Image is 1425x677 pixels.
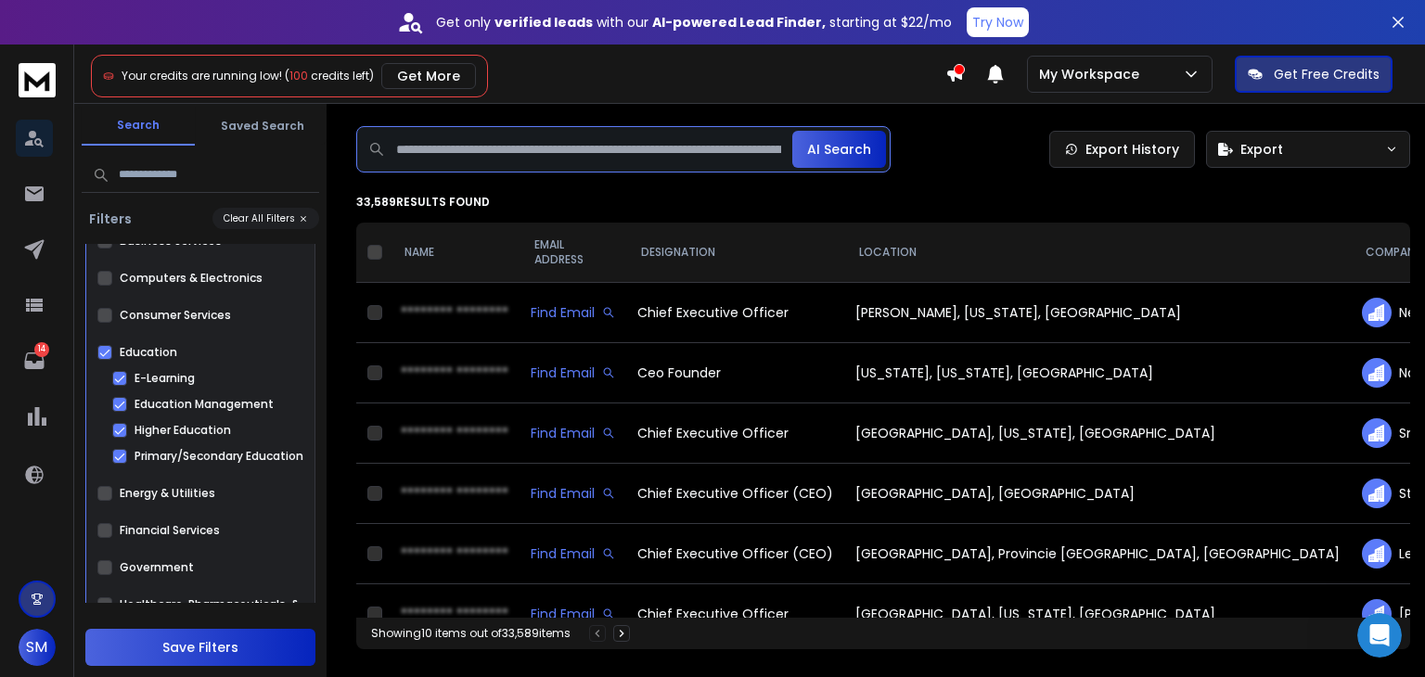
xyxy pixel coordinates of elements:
[1039,65,1147,83] p: My Workspace
[53,10,83,40] img: Profile image for Box
[12,7,47,43] button: go back
[120,523,220,538] label: Financial Services
[626,584,844,645] td: Chief Executive Officer
[15,232,356,375] div: Lakshita says…
[15,232,304,373] div: Hey there, thanks for reaching out.The AppSumo deals are not longer active, you can definitely up...
[356,195,1410,210] p: 33,589 results found
[30,82,177,115] b: [EMAIL_ADDRESS][DOMAIN_NAME]
[30,428,289,482] div: If you'd like any help in choosing a plan you can always reach out here and we'd be happy to help...
[120,308,231,323] label: Consumer Services
[844,524,1351,584] td: [GEOGRAPHIC_DATA], Provincie [GEOGRAPHIC_DATA], [GEOGRAPHIC_DATA]
[15,374,81,415] div: [URL]
[436,13,952,32] p: Get only with our starting at $22/mo
[19,629,56,666] button: SM
[1240,140,1283,159] span: Export
[212,208,319,229] button: Clear All Filters
[371,626,571,641] div: Showing 10 items out of 33,589 items
[15,416,356,534] div: Lakshita says…
[30,326,282,359] a: Choose the plan that's perfect for you
[844,283,1351,343] td: [PERSON_NAME], [US_STATE], [GEOGRAPHIC_DATA]
[56,192,74,211] img: Profile image for Lakshita
[531,303,615,322] div: Find Email
[82,107,195,146] button: Search
[30,243,289,262] div: Hey there, thanks for reaching out.
[58,534,73,549] button: Gif picker
[972,13,1023,32] p: Try Now
[16,342,53,379] a: 14
[285,68,374,83] span: ( credits left)
[120,345,177,360] label: Education
[844,584,1351,645] td: [GEOGRAPHIC_DATA], [US_STATE], [GEOGRAPHIC_DATA]
[626,283,844,343] td: Chief Executive Officer
[381,63,476,89] button: Get More
[135,423,231,438] label: Higher Education
[30,45,289,117] div: You’ll get replies here and in your email: ✉️
[844,464,1351,524] td: [GEOGRAPHIC_DATA], [GEOGRAPHIC_DATA]
[45,146,174,160] b: under 20 minutes
[30,127,289,163] div: Our usual reply time 🕒
[135,449,303,464] label: Primary/Secondary Education
[531,544,615,563] div: Find Email
[326,7,359,41] div: Close
[520,223,626,283] th: EMAIL ADDRESS
[135,397,274,412] label: Education Management
[15,33,304,174] div: You’ll get replies here and in your email:✉️[EMAIL_ADDRESS][DOMAIN_NAME]Our usual reply time🕒unde...
[290,7,326,43] button: Home
[318,527,348,556] button: Send a message…
[289,68,308,83] span: 100
[652,13,826,32] strong: AI-powered Lead Finder,
[82,210,139,228] h3: Filters
[19,63,56,97] img: logo
[80,195,184,208] b: [PERSON_NAME]
[390,223,520,283] th: NAME
[1235,56,1393,93] button: Get Free Credits
[626,403,844,464] td: Chief Executive Officer
[80,193,316,210] div: joined the conversation
[85,629,315,666] button: Save Filters
[15,374,356,416] div: Lakshita says…
[1049,131,1195,168] a: Export History
[967,7,1029,37] button: Try Now
[30,386,66,401] a: [URL]
[135,371,195,386] label: E-Learning
[792,131,886,168] button: AI Search
[122,68,282,83] span: Your credits are running low!
[15,416,304,493] div: If you'd like any help in choosing a plan you can always reach out here and we'd be happy to help...
[15,189,356,232] div: Lakshita says…
[1357,613,1402,658] iframe: Intercom live chat
[1274,65,1380,83] p: Get Free Credits
[120,597,303,627] label: Healthcare, Pharmaceuticals, & Biotech
[626,343,844,403] td: Ceo Founder
[531,605,615,623] div: Find Email
[120,486,215,501] label: Energy & Utilities
[120,271,263,286] label: Computers & Electronics
[90,9,117,23] h1: Box
[531,424,615,442] div: Find Email
[88,534,103,549] button: Upload attachment
[206,108,319,145] button: Saved Search
[626,524,844,584] td: Chief Executive Officer (CEO)
[844,223,1351,283] th: LOCATION
[120,560,194,575] label: Government
[531,484,615,503] div: Find Email
[494,13,593,32] strong: verified leads
[29,534,44,549] button: Emoji picker
[626,464,844,524] td: Chief Executive Officer (CEO)
[844,403,1351,464] td: [GEOGRAPHIC_DATA], [US_STATE], [GEOGRAPHIC_DATA]
[531,364,615,382] div: Find Email
[16,495,355,527] textarea: Message…
[30,270,289,361] div: The AppSumo deals are not longer active, you can definitely upgrade to our existing plans and che...
[626,223,844,283] th: DESIGNATION
[844,343,1351,403] td: [US_STATE], [US_STATE], [GEOGRAPHIC_DATA]
[15,33,356,189] div: Box says…
[34,342,49,357] p: 14
[90,23,231,42] p: The team can also help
